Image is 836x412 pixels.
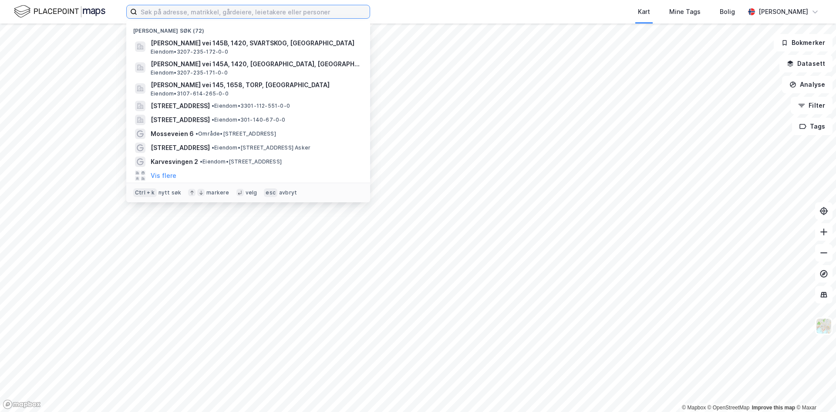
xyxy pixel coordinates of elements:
input: Søk på adresse, matrikkel, gårdeiere, leietakere eller personer [137,5,370,18]
div: Kart [638,7,650,17]
a: Improve this map [752,405,795,411]
span: [PERSON_NAME] vei 145A, 1420, [GEOGRAPHIC_DATA], [GEOGRAPHIC_DATA] [151,59,360,69]
span: • [196,130,198,137]
span: [STREET_ADDRESS] [151,143,210,153]
span: [STREET_ADDRESS] [151,115,210,125]
div: Ctrl + k [133,188,157,197]
span: Mosseveien 6 [151,129,194,139]
span: Eiendom • 3207-235-172-0-0 [151,48,228,55]
span: • [212,144,214,151]
button: Filter [791,97,833,114]
span: • [212,116,214,123]
img: Z [816,318,832,334]
div: esc [264,188,277,197]
span: [PERSON_NAME] vei 145, 1658, TORP, [GEOGRAPHIC_DATA] [151,80,360,90]
button: Datasett [779,55,833,72]
a: OpenStreetMap [708,405,750,411]
div: Kontrollprogram for chat [792,370,836,412]
button: Vis flere [151,170,176,181]
span: Eiendom • [STREET_ADDRESS] Asker [212,144,310,151]
span: [PERSON_NAME] vei 145B, 1420, SVARTSKOG, [GEOGRAPHIC_DATA] [151,38,360,48]
img: logo.f888ab2527a4732fd821a326f86c7f29.svg [14,4,105,19]
span: Eiendom • 301-140-67-0-0 [212,116,286,123]
div: nytt søk [158,189,182,196]
div: [PERSON_NAME] [758,7,808,17]
a: Mapbox homepage [3,399,41,409]
span: Eiendom • [STREET_ADDRESS] [200,158,282,165]
span: Eiendom • 3301-112-551-0-0 [212,102,290,109]
button: Analyse [782,76,833,93]
span: • [212,102,214,109]
div: velg [246,189,257,196]
iframe: Chat Widget [792,370,836,412]
span: Karvesvingen 2 [151,157,198,167]
div: avbryt [279,189,297,196]
div: [PERSON_NAME] søk (72) [126,20,370,36]
div: markere [206,189,229,196]
button: Tags [792,118,833,135]
span: Område • [STREET_ADDRESS] [196,130,276,137]
a: Mapbox [682,405,706,411]
span: • [200,158,202,165]
span: Eiendom • 3207-235-171-0-0 [151,69,228,76]
div: Bolig [720,7,735,17]
span: [STREET_ADDRESS] [151,101,210,111]
div: Mine Tags [669,7,701,17]
span: Eiendom • 3107-614-265-0-0 [151,90,229,97]
button: Bokmerker [774,34,833,51]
